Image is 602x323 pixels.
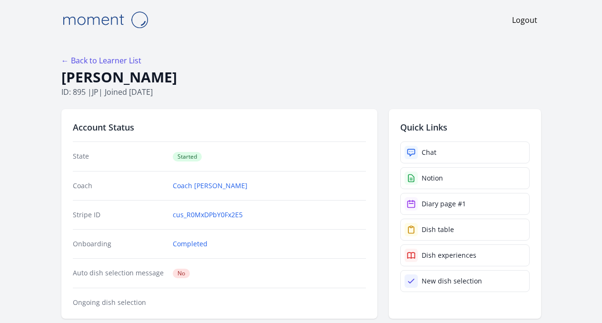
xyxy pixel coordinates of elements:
a: Dish experiences [400,244,530,266]
dt: Ongoing dish selection [73,298,166,307]
div: Dish experiences [422,251,476,260]
div: Chat [422,148,436,157]
a: Completed [173,239,207,249]
a: Notion [400,167,530,189]
h2: Account Status [73,121,366,134]
div: Dish table [422,225,454,234]
div: Diary page #1 [422,199,466,209]
h1: [PERSON_NAME] [61,68,541,86]
div: New dish selection [422,276,482,286]
h2: Quick Links [400,121,530,134]
span: Started [173,152,202,161]
a: Dish table [400,219,530,241]
a: ← Back to Learner List [61,55,141,66]
a: cus_R0MxDPbY0Fx2E5 [173,210,243,220]
img: Moment [58,8,153,32]
span: No [173,269,190,278]
a: Diary page #1 [400,193,530,215]
dt: State [73,151,166,161]
a: Logout [512,14,537,26]
a: New dish selection [400,270,530,292]
a: Coach [PERSON_NAME] [173,181,247,191]
dt: Onboarding [73,239,166,249]
span: jp [92,87,99,97]
dt: Coach [73,181,166,191]
p: ID: 895 | | Joined [DATE] [61,86,541,98]
dt: Stripe ID [73,210,166,220]
a: Chat [400,141,530,163]
dt: Auto dish selection message [73,268,166,278]
div: Notion [422,173,443,183]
